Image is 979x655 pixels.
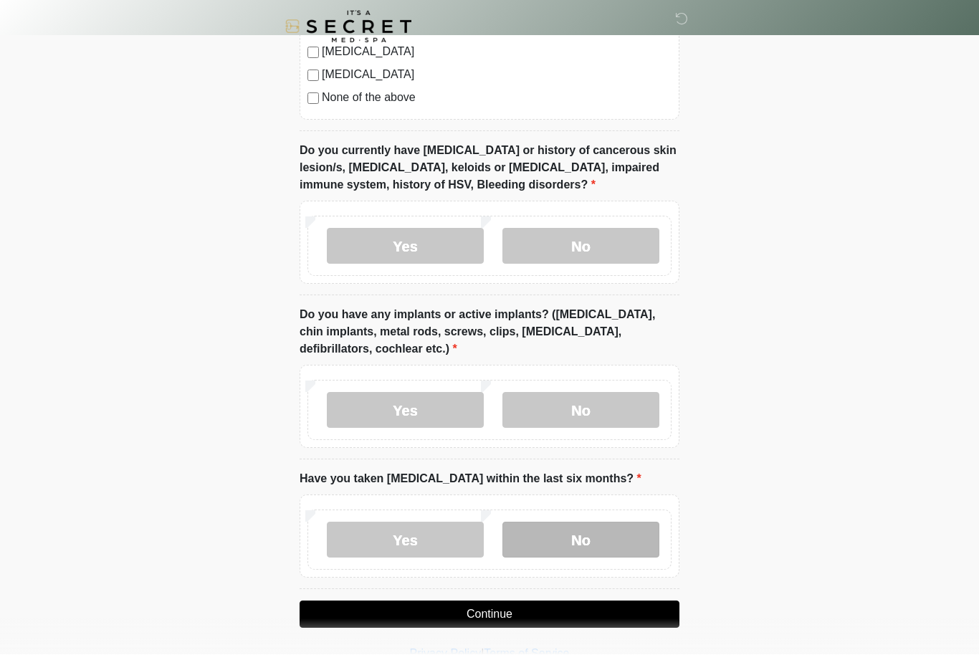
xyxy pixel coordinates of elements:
label: [MEDICAL_DATA] [322,67,672,84]
input: None of the above [307,93,319,105]
label: No [502,229,659,264]
label: Do you currently have [MEDICAL_DATA] or history of cancerous skin lesion/s, [MEDICAL_DATA], keloi... [300,143,679,194]
input: [MEDICAL_DATA] [307,70,319,82]
label: None of the above [322,90,672,107]
label: Yes [327,229,484,264]
label: Have you taken [MEDICAL_DATA] within the last six months? [300,471,641,488]
img: It's A Secret Med Spa Logo [285,11,411,43]
button: Continue [300,601,679,628]
label: Yes [327,393,484,429]
label: No [502,522,659,558]
label: No [502,393,659,429]
label: Yes [327,522,484,558]
label: Do you have any implants or active implants? ([MEDICAL_DATA], chin implants, metal rods, screws, ... [300,307,679,358]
